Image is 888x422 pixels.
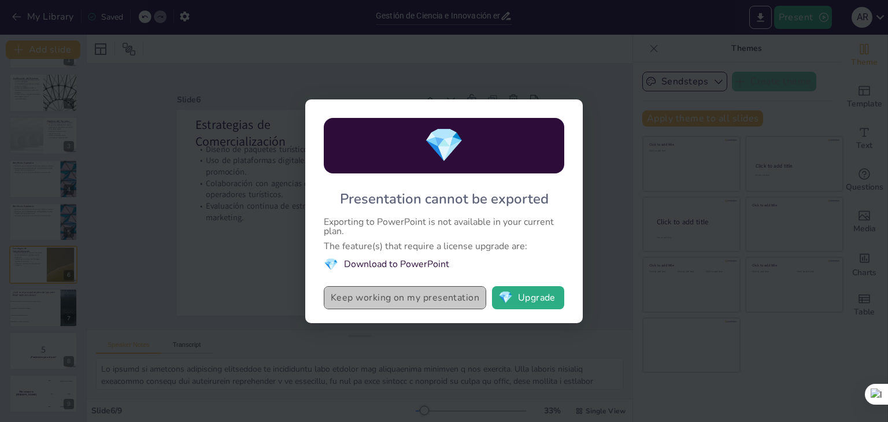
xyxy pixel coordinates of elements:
li: Download to PowerPoint [324,257,564,272]
div: The feature(s) that require a license upgrade are: [324,242,564,251]
span: diamond [424,123,464,168]
button: Keep working on my presentation [324,286,486,309]
span: diamond [324,257,338,272]
div: Exporting to PowerPoint is not available in your current plan. [324,217,564,236]
span: diamond [498,292,513,303]
button: diamondUpgrade [492,286,564,309]
div: Presentation cannot be exported [340,190,549,208]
